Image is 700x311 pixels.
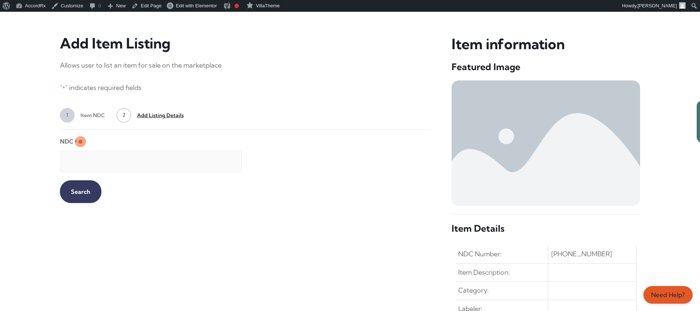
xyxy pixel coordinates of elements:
span: 2 [116,108,131,123]
span: [PHONE_NUMBER] [551,248,612,260]
h5: Featured Image [452,61,640,73]
label: NDC [60,135,77,148]
span: [PERSON_NAME] [638,3,677,8]
h3: Add Item Listing [60,35,430,52]
span: Add Listing Details [131,108,184,123]
span: NDC Number: [458,248,502,260]
span: Item Description: [458,267,510,278]
span: 1 [60,108,75,123]
a: Need Help? [643,286,693,304]
p: Allows user to list an item for sale on the marketplace [60,59,430,71]
span: Edit with Elementor [176,3,217,8]
a: 2Add Listing Details [116,108,184,123]
h5: Item Details [452,223,640,235]
h3: Item information [452,35,640,54]
input: Search [60,180,101,203]
p: " " indicates required fields [60,82,430,94]
div: Focus keyphrase not set [234,4,239,8]
span: Item NDC [75,108,105,123]
span: Category: [458,285,489,296]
